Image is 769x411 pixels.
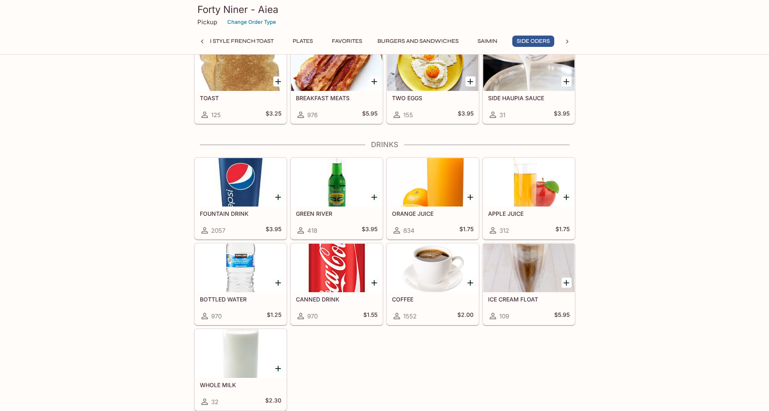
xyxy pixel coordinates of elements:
[363,311,377,321] h5: $1.55
[296,296,377,303] h5: CANNED DRINK
[197,18,217,26] p: Pickup
[554,110,570,120] h5: $3.95
[403,227,415,234] span: 834
[483,158,575,239] a: APPLE JUICE312$1.75
[488,210,570,217] h5: APPLE JUICE
[307,111,318,119] span: 976
[458,110,474,120] h5: $3.95
[273,76,283,86] button: Add TOAST
[273,192,283,202] button: Add FOUNTAIN DRINK
[273,278,283,288] button: Add BOTTLED WATER
[469,36,506,47] button: Saimin
[465,192,476,202] button: Add ORANGE JUICE
[195,329,287,411] a: WHOLE MILK32$2.30
[266,110,281,120] h5: $3.25
[562,192,572,202] button: Add APPLE JUICE
[387,42,479,124] a: TWO EGGS155$3.95
[362,226,377,235] h5: $3.95
[465,278,476,288] button: Add COFFEE
[387,243,479,325] a: COFFEE1552$2.00
[178,36,278,47] button: Hawaiian Style French Toast
[387,42,478,91] div: TWO EGGS
[200,296,281,303] h5: BOTTLED WATER
[211,227,225,234] span: 2057
[392,296,474,303] h5: COFFEE
[195,244,286,292] div: BOTTLED WATER
[457,311,474,321] h5: $2.00
[200,95,281,101] h5: TOAST
[291,158,382,207] div: GREEN RIVER
[291,42,382,91] div: BREAKFAST MEATS
[211,111,221,119] span: 125
[194,140,575,149] h4: Drinks
[369,192,379,202] button: Add GREEN RIVER
[195,42,287,124] a: TOAST125$3.25
[465,76,476,86] button: Add TWO EGGS
[327,36,367,47] button: Favorites
[296,210,377,217] h5: GREEN RIVER
[195,329,286,378] div: WHOLE MILK
[211,398,218,406] span: 32
[499,227,509,234] span: 312
[459,226,474,235] h5: $1.75
[291,243,383,325] a: CANNED DRINK970$1.55
[483,158,574,207] div: APPLE JUICE
[266,226,281,235] h5: $3.95
[373,36,463,47] button: Burgers and Sandwiches
[296,95,377,101] h5: BREAKFAST MEATS
[483,42,575,124] a: SIDE HAUPIA SAUCE31$3.95
[387,158,479,239] a: ORANGE JUICE834$1.75
[483,243,575,325] a: ICE CREAM FLOAT109$5.95
[273,363,283,373] button: Add WHOLE MILK
[403,312,417,320] span: 1552
[512,36,554,47] button: Side Oders
[195,158,287,239] a: FOUNTAIN DRINK2057$3.95
[483,42,574,91] div: SIDE HAUPIA SAUCE
[195,243,287,325] a: BOTTLED WATER970$1.25
[483,244,574,292] div: ICE CREAM FLOAT
[488,296,570,303] h5: ICE CREAM FLOAT
[362,110,377,120] h5: $5.95
[562,76,572,86] button: Add SIDE HAUPIA SAUCE
[211,312,222,320] span: 970
[555,226,570,235] h5: $1.75
[369,76,379,86] button: Add BREAKFAST MEATS
[499,312,509,320] span: 109
[554,311,570,321] h5: $5.95
[403,111,413,119] span: 155
[562,278,572,288] button: Add ICE CREAM FLOAT
[197,3,572,16] h3: Forty Niner - Aiea
[291,244,382,292] div: CANNED DRINK
[392,95,474,101] h5: TWO EGGS
[392,210,474,217] h5: ORANGE JUICE
[267,311,281,321] h5: $1.25
[265,397,281,407] h5: $2.30
[488,95,570,101] h5: SIDE HAUPIA SAUCE
[200,210,281,217] h5: FOUNTAIN DRINK
[291,158,383,239] a: GREEN RIVER418$3.95
[387,244,478,292] div: COFFEE
[307,312,318,320] span: 970
[307,227,317,234] span: 418
[285,36,321,47] button: Plates
[195,42,286,91] div: TOAST
[224,16,280,28] button: Change Order Type
[195,158,286,207] div: FOUNTAIN DRINK
[369,278,379,288] button: Add CANNED DRINK
[291,42,383,124] a: BREAKFAST MEATS976$5.95
[387,158,478,207] div: ORANGE JUICE
[200,381,281,388] h5: WHOLE MILK
[499,111,505,119] span: 31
